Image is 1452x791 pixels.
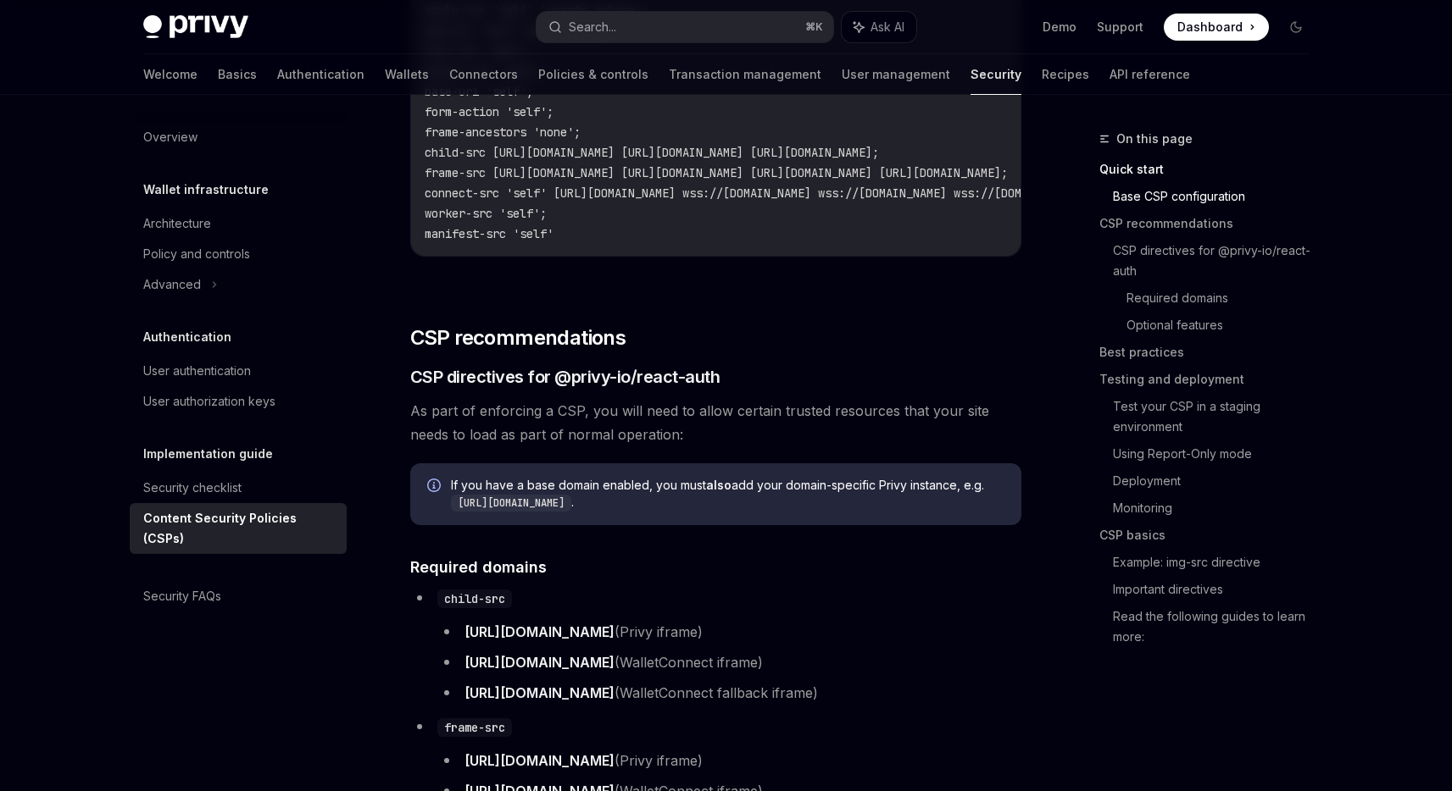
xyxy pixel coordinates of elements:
[410,399,1021,446] span: As part of enforcing a CSP, you will need to allow certain trusted resources that your site needs...
[1099,522,1323,549] a: CSP basics
[1113,440,1323,467] a: Using Report-Only mode
[410,324,626,351] span: CSP recommendations
[1127,312,1323,339] a: Optional features
[465,623,615,641] a: [URL][DOMAIN_NAME]
[1113,393,1323,440] a: Test your CSP in a staging environment
[871,19,904,36] span: Ask AI
[143,586,221,606] div: Security FAQs
[451,477,1004,512] span: If you have a base domain enabled, you must add your domain-specific Privy instance, e.g. .
[1113,467,1323,495] a: Deployment
[437,650,1021,674] li: (WalletConnect iframe)
[1099,339,1323,366] a: Best practices
[410,556,547,578] span: Required domains
[1113,603,1323,650] a: Read the following guides to learn more:
[425,145,879,160] span: child-src [URL][DOMAIN_NAME] [URL][DOMAIN_NAME] [URL][DOMAIN_NAME];
[1110,54,1190,95] a: API reference
[425,124,581,140] span: frame-ancestors 'none';
[437,749,1021,772] li: (Privy iframe)
[130,356,347,386] a: User authentication
[143,244,250,264] div: Policy and controls
[451,495,571,512] code: [URL][DOMAIN_NAME]
[425,185,1381,201] span: connect-src 'self' [URL][DOMAIN_NAME] wss://[DOMAIN_NAME] wss://[DOMAIN_NAME] wss://[DOMAIN_NAME]...
[427,478,444,495] svg: Info
[437,589,512,608] code: child-src
[130,239,347,269] a: Policy and controls
[1177,19,1243,36] span: Dashboard
[143,444,273,464] h5: Implementation guide
[1113,183,1323,210] a: Base CSP configuration
[669,54,821,95] a: Transaction management
[449,54,518,95] a: Connectors
[1282,14,1310,41] button: Toggle dark mode
[842,54,950,95] a: User management
[437,681,1021,705] li: (WalletConnect fallback iframe)
[143,15,248,39] img: dark logo
[437,718,512,737] code: frame-src
[425,165,1008,180] span: frame-src [URL][DOMAIN_NAME] [URL][DOMAIN_NAME] [URL][DOMAIN_NAME] [URL][DOMAIN_NAME];
[425,104,554,119] span: form-action 'self';
[1097,19,1143,36] a: Support
[842,12,916,42] button: Ask AI
[143,127,197,147] div: Overview
[143,274,201,295] div: Advanced
[537,12,833,42] button: Search...⌘K
[805,20,823,34] span: ⌘ K
[410,365,720,389] span: CSP directives for @privy-io/react-auth
[425,206,547,221] span: worker-src 'self';
[218,54,257,95] a: Basics
[385,54,429,95] a: Wallets
[1113,576,1323,603] a: Important directives
[277,54,364,95] a: Authentication
[143,361,251,381] div: User authentication
[143,180,269,200] h5: Wallet infrastructure
[1127,285,1323,312] a: Required domains
[437,620,1021,644] li: (Privy iframe)
[1113,495,1323,522] a: Monitoring
[130,208,347,239] a: Architecture
[1113,237,1323,285] a: CSP directives for @privy-io/react-auth
[1099,156,1323,183] a: Quick start
[1042,54,1089,95] a: Recipes
[569,17,616,37] div: Search...
[143,391,275,412] div: User authorization keys
[1099,210,1323,237] a: CSP recommendations
[130,581,347,611] a: Security FAQs
[425,226,554,241] span: manifest-src 'self'
[465,654,615,672] a: [URL][DOMAIN_NAME]
[143,327,231,347] h5: Authentication
[706,478,732,492] strong: also
[971,54,1021,95] a: Security
[130,386,347,417] a: User authorization keys
[130,122,347,152] a: Overview
[143,508,337,549] div: Content Security Policies (CSPs)
[130,473,347,503] a: Security checklist
[465,752,615,770] a: [URL][DOMAIN_NAME]
[143,478,242,498] div: Security checklist
[1113,549,1323,576] a: Example: img-src directive
[143,213,211,234] div: Architecture
[143,54,197,95] a: Welcome
[1164,14,1269,41] a: Dashboard
[465,684,615,702] a: [URL][DOMAIN_NAME]
[1099,366,1323,393] a: Testing and deployment
[1116,129,1193,149] span: On this page
[538,54,648,95] a: Policies & controls
[1043,19,1076,36] a: Demo
[130,503,347,554] a: Content Security Policies (CSPs)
